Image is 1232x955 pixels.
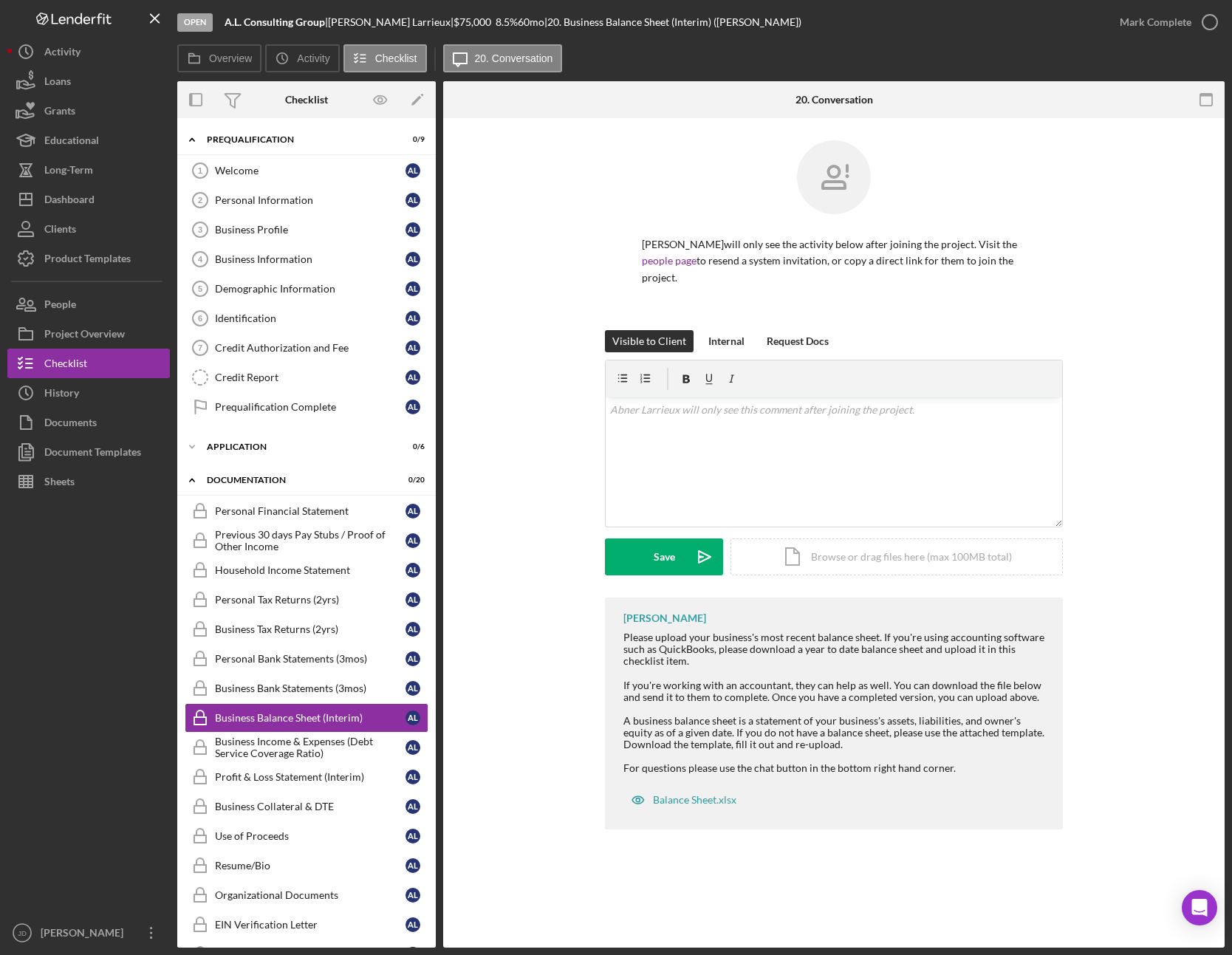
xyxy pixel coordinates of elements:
a: Use of ProceedsAL [185,821,428,851]
div: History [44,378,79,411]
tspan: 7 [198,343,202,352]
div: Organizational Documents [215,889,405,901]
div: A L [405,193,420,208]
div: Personal Tax Returns (2yrs) [215,594,405,606]
div: Please upload your business's most recent balance sheet. If you're using accounting software such... [623,631,1048,774]
div: Credit Report [215,372,405,383]
button: Sheets [7,467,170,496]
button: Educational [7,126,170,155]
div: Personal Financial Statement [215,505,405,517]
div: Prequalification Complete [215,401,405,413]
button: Project Overview [7,319,170,349]
div: Personal Bank Statements (3mos) [215,653,405,665]
button: Checklist [343,44,427,72]
button: Balance Sheet.xlsx [623,785,744,815]
div: A L [405,770,420,784]
label: Activity [297,52,329,64]
div: A L [405,888,420,903]
div: Business Balance Sheet (Interim) [215,712,405,724]
label: 20. Conversation [475,52,553,64]
text: JD [18,929,27,937]
button: Dashboard [7,185,170,214]
div: A L [405,651,420,666]
a: Prequalification CompleteAL [185,392,428,422]
div: Open Intercom Messenger [1182,890,1217,925]
a: EIN Verification LetterAL [185,910,428,939]
div: A L [405,740,420,755]
div: Dashboard [44,185,95,218]
tspan: 6 [198,314,202,323]
b: A.L. Consulting Group [225,16,325,28]
div: Educational [44,126,99,159]
div: A L [405,281,420,296]
div: Welcome [215,165,405,177]
div: Application [207,442,388,451]
div: Project Overview [44,319,125,352]
div: Checklist [285,94,328,106]
div: Balance Sheet.xlsx [653,794,736,806]
button: Document Templates [7,437,170,467]
button: Documents [7,408,170,437]
div: A L [405,252,420,267]
div: Checklist [44,349,87,382]
div: A L [405,504,420,518]
div: A L [405,799,420,814]
a: Loans [7,66,170,96]
div: Previous 30 days Pay Stubs / Proof of Other Income [215,529,405,552]
a: Activity [7,37,170,66]
button: Clients [7,214,170,244]
div: Business Profile [215,224,405,236]
div: Long-Term [44,155,93,188]
div: [PERSON_NAME] Larrieux | [328,16,454,28]
div: Save [654,538,675,575]
tspan: 3 [198,225,202,234]
tspan: 5 [198,284,202,293]
a: Profit & Loss Statement (Interim)AL [185,762,428,792]
div: Sheets [44,467,75,500]
a: 4Business InformationAL [185,244,428,274]
div: Grants [44,96,75,129]
a: 5Demographic InformationAL [185,274,428,304]
div: A L [405,829,420,843]
div: Document Templates [44,437,141,470]
div: [PERSON_NAME] [37,918,133,951]
a: Business Collateral & DTEAL [185,792,428,821]
div: A L [405,917,420,932]
div: 0 / 9 [398,135,425,144]
span: $75,000 [454,16,491,28]
a: Grants [7,96,170,126]
div: A L [405,711,420,725]
div: People [44,290,76,323]
a: Personal Financial StatementAL [185,496,428,526]
div: Household Income Statement [215,564,405,576]
div: | [225,16,328,28]
div: Business Information [215,253,405,265]
div: A L [405,340,420,355]
div: Activity [44,37,81,70]
div: 20. Conversation [795,94,873,106]
label: Checklist [375,52,417,64]
a: Organizational DocumentsAL [185,880,428,910]
div: Loans [44,66,71,100]
div: 0 / 20 [398,476,425,485]
div: Profit & Loss Statement (Interim) [215,771,405,783]
a: Checklist [7,349,170,378]
div: EIN Verification Letter [215,919,405,931]
button: Long-Term [7,155,170,185]
a: Credit ReportAL [185,363,428,392]
div: Business Bank Statements (3mos) [215,682,405,694]
div: Personal Information [215,194,405,206]
a: People [7,290,170,319]
button: Internal [701,330,752,352]
div: Documents [44,408,97,441]
a: Business Income & Expenses (Debt Service Coverage Ratio)AL [185,733,428,762]
a: 3Business ProfileAL [185,215,428,244]
a: Household Income StatementAL [185,555,428,585]
a: History [7,378,170,408]
a: 1WelcomeAL [185,156,428,185]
